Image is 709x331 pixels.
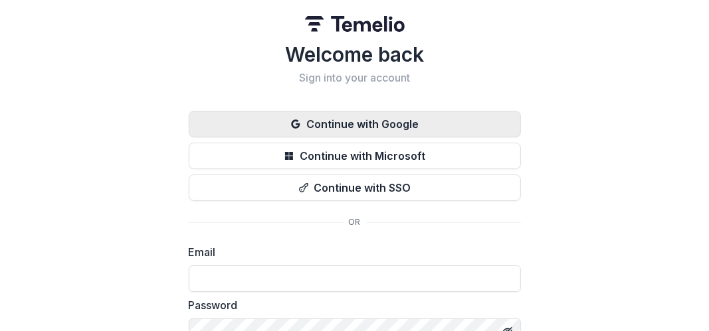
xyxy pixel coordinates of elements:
h1: Welcome back [189,42,521,66]
h2: Sign into your account [189,72,521,84]
button: Continue with Microsoft [189,143,521,169]
button: Continue with Google [189,111,521,137]
label: Email [189,244,513,260]
img: Temelio [305,16,405,32]
button: Continue with SSO [189,174,521,201]
label: Password [189,297,513,313]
